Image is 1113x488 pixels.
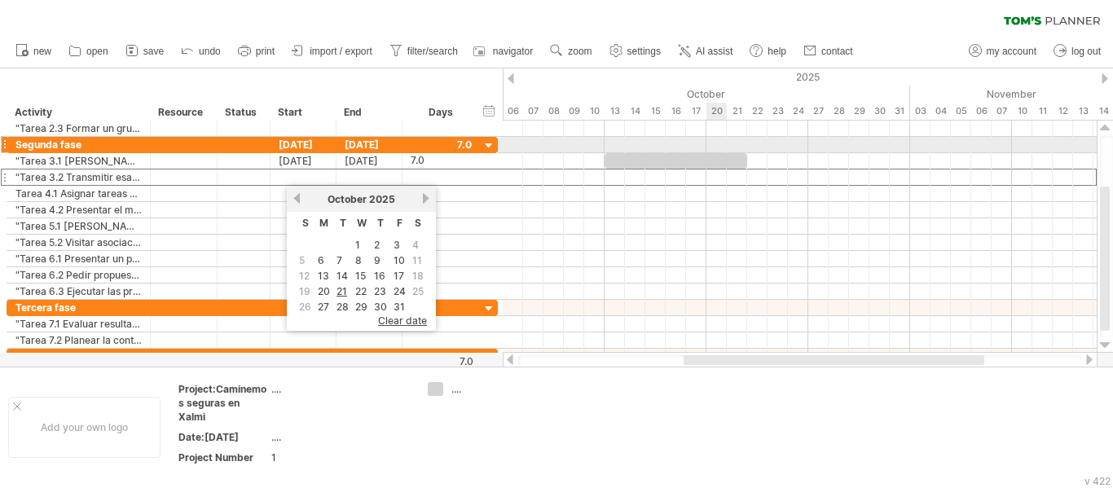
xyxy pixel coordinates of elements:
a: 8 [354,253,363,268]
div: Friday, 17 October 2025 [686,103,706,120]
div: Thursday, 13 November 2025 [1073,103,1093,120]
div: Friday, 31 October 2025 [890,103,910,120]
div: "Tarea 6.2 Pedir propuestas" [15,267,142,283]
a: next [420,192,432,204]
div: Monday, 20 October 2025 [706,103,727,120]
div: Monday, 6 October 2025 [503,103,523,120]
a: 15 [354,268,367,284]
a: open [64,41,113,62]
span: Saturday [415,217,421,229]
span: settings [627,46,661,57]
a: 6 [316,253,326,268]
div: Tarea 4.1 Asignar tareas específicas a cada voluntario [15,186,142,201]
a: log out [1049,41,1106,62]
span: AI assist [696,46,732,57]
a: 16 [372,268,387,284]
div: [DATE] [337,137,403,152]
a: 21 [335,284,349,299]
div: End [344,104,393,121]
div: Wednesday, 22 October 2025 [747,103,768,120]
div: Tuesday, 11 November 2025 [1032,103,1053,120]
div: Days [402,104,479,121]
div: "Tarea 6.1 Presentar un plan" [15,251,142,266]
span: new [33,46,51,57]
div: 7.0 [411,153,472,169]
span: clear date [378,314,427,327]
div: "Tarea 5.1 [PERSON_NAME] cita con las autoridades" [15,218,142,234]
div: Status [225,104,261,121]
div: Thursday, 30 October 2025 [869,103,890,120]
div: Wednesday, 5 November 2025 [951,103,971,120]
div: "Tarea 5.2 Visitar asociaciones para la mujer" [15,235,142,250]
div: "Tarea 7.1 Evaluar resultados" [15,316,142,332]
span: contact [821,46,853,57]
span: October [328,193,367,205]
div: [DATE] [271,153,337,169]
a: help [746,41,791,62]
td: this is a weekend day [297,269,314,283]
a: 3 [392,237,402,253]
span: 26 [297,299,313,314]
a: my account [965,41,1041,62]
a: new [11,41,56,62]
div: Thursday, 6 November 2025 [971,103,992,120]
span: 4 [411,237,420,253]
div: Project:Caminemos seguras en Xalmi [178,382,268,424]
div: Resource [158,104,208,121]
span: 18 [411,268,425,284]
div: Wednesday, 12 November 2025 [1053,103,1073,120]
span: my account [987,46,1036,57]
div: Thursday, 16 October 2025 [666,103,686,120]
a: 20 [316,284,332,299]
a: import / export [288,41,377,62]
div: "Tarea 3.2 Transmitir esa capacitación a los vecinos" [15,169,142,185]
a: 2 [372,237,381,253]
div: "Tarea 3.1 [PERSON_NAME] cursos sobre el tema con profesionales" [15,153,142,169]
div: Wednesday, 8 October 2025 [543,103,564,120]
a: 13 [316,268,331,284]
td: this is a weekend day [297,284,314,298]
a: 27 [316,299,331,314]
div: Thursday, 23 October 2025 [768,103,788,120]
span: Sunday [302,217,309,229]
a: 30 [372,299,389,314]
span: save [143,46,164,57]
div: "Tarea 2.3 Formar un grupo de Whatsapp" [15,121,142,136]
div: Friday, 7 November 2025 [992,103,1012,120]
td: this is a weekend day [297,300,314,314]
a: 9 [372,253,382,268]
td: this is a weekend day [410,238,426,252]
span: filter/search [407,46,458,57]
div: Wednesday, 15 October 2025 [645,103,666,120]
div: Monday, 3 November 2025 [910,103,930,120]
div: Friday, 10 October 2025 [584,103,605,120]
span: Thursday [377,217,384,229]
div: .... [271,430,408,444]
div: Monday, 27 October 2025 [808,103,829,120]
a: 22 [354,284,368,299]
div: Tuesday, 28 October 2025 [829,103,849,120]
div: 7.0 [403,355,473,367]
a: contact [799,41,858,62]
a: 14 [335,268,350,284]
a: 7 [335,253,344,268]
a: filter/search [385,41,463,62]
a: 23 [372,284,388,299]
a: navigator [471,41,538,62]
td: this is a weekend day [410,253,426,267]
div: Add your own logo [8,397,161,458]
div: [DATE] [337,153,403,169]
div: Project Number [178,451,268,464]
div: Start [278,104,327,121]
a: zoom [546,41,596,62]
span: 2025 [369,193,395,205]
div: Segunda fase [15,137,142,152]
a: 1 [354,237,362,253]
div: Thursday, 9 October 2025 [564,103,584,120]
a: settings [605,41,666,62]
div: Friday, 24 October 2025 [788,103,808,120]
div: Tercera fase [15,300,142,315]
td: this is a weekend day [297,253,314,267]
div: Date:[DATE] [178,430,268,444]
span: help [768,46,786,57]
